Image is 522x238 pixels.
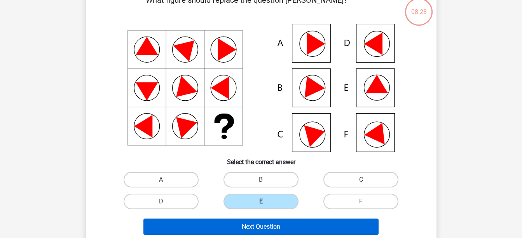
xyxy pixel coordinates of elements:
label: C [323,172,398,187]
label: D [124,194,199,209]
label: B [223,172,299,187]
label: F [323,194,398,209]
h6: Select the correct answer [98,152,424,166]
label: A [124,172,199,187]
button: Next Question [143,219,379,235]
label: E [223,194,299,209]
